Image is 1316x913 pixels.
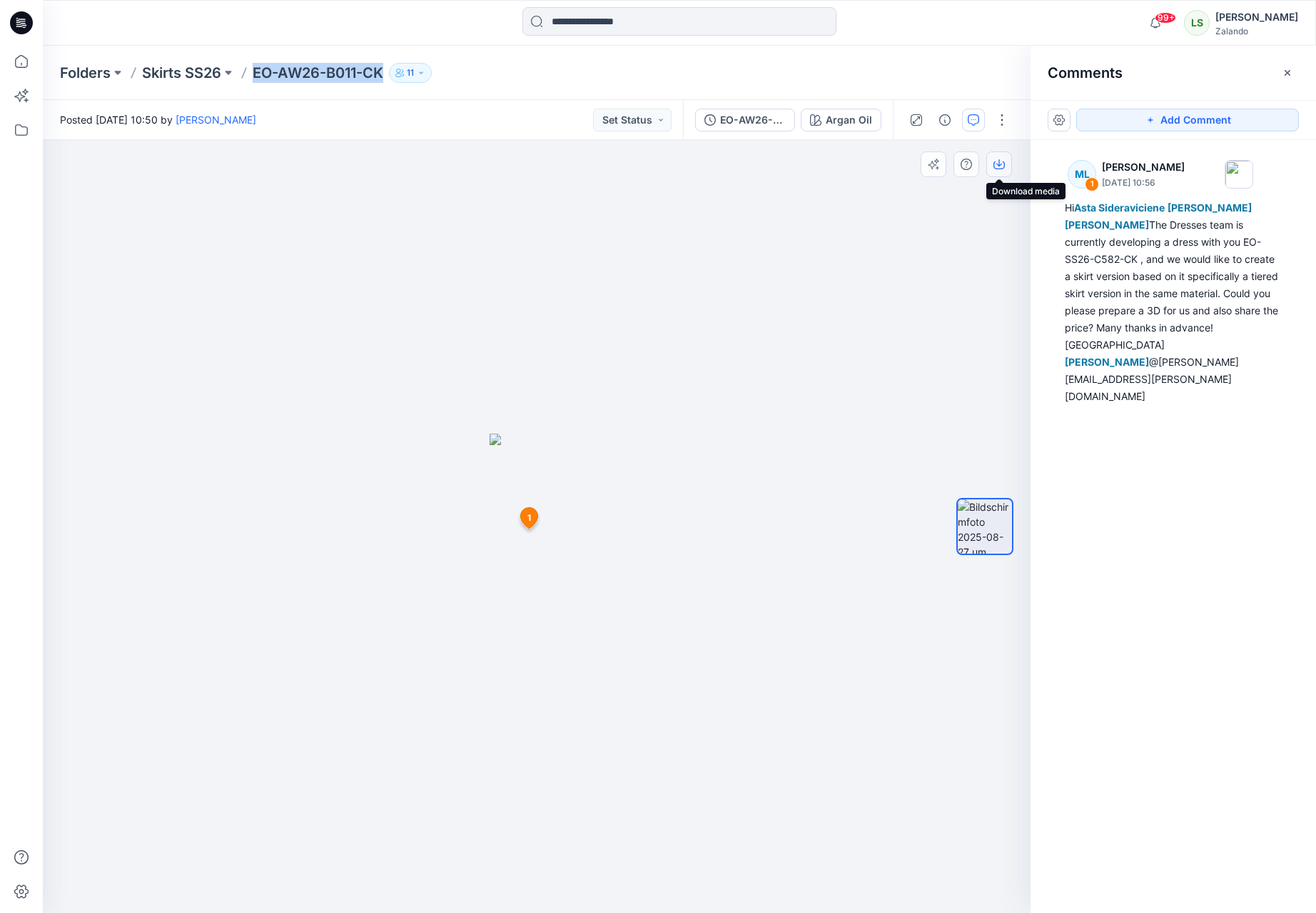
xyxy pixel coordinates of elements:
span: [PERSON_NAME] [1065,356,1149,368]
div: 1 [1085,177,1099,191]
a: Skirts SS26 [142,63,221,83]
div: [PERSON_NAME] [1215,9,1298,26]
button: EO-AW26-B011-CK [695,109,795,131]
div: Argan Oil [826,112,872,128]
img: eyJhbGciOiJIUzI1NiIsImtpZCI6IjAiLCJzbHQiOiJzZXMiLCJ0eXAiOiJKV1QifQ.eyJkYXRhIjp7InR5cGUiOiJzdG9yYW... [490,434,584,913]
p: EO-AW26-B011-CK [253,63,383,83]
p: [DATE] 10:56 [1102,176,1185,190]
button: Add Comment [1076,109,1299,131]
img: Bildschirmfoto 2025-08-27 um 10.50.49 [958,499,1012,554]
span: Asta Sideraviciene [1074,201,1165,214]
div: LS [1184,10,1210,36]
div: EO-AW26-B011-CK [720,112,786,128]
h2: Comments [1048,64,1123,81]
p: 11 [407,65,414,81]
button: Details [933,109,956,131]
div: Zalando [1215,26,1298,36]
span: Posted [DATE] 10:50 by [60,112,256,127]
span: 99+ [1155,12,1176,24]
p: [PERSON_NAME] [1102,159,1185,176]
button: Argan Oil [801,109,881,131]
span: [PERSON_NAME] [1168,201,1252,214]
div: Hi The Dresses team is currently developing a dress with you EO-SS26-C582-CK , and we would like ... [1065,199,1282,405]
div: ML [1068,160,1096,189]
span: [PERSON_NAME] [1065,219,1149,231]
a: [PERSON_NAME] [176,114,256,126]
button: 11 [389,63,432,83]
a: Folders [60,63,111,83]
